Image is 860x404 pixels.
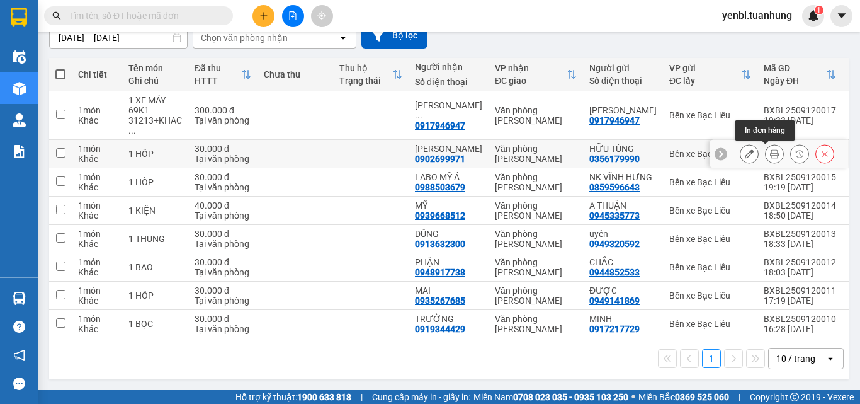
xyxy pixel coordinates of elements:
[825,354,835,364] svg: open
[52,11,61,20] span: search
[13,292,26,305] img: warehouse-icon
[735,120,795,141] div: In đơn hàng
[669,177,751,187] div: Bến xe Bạc Liêu
[589,267,640,277] div: 0944852533
[589,76,657,86] div: Số điện thoại
[764,182,836,192] div: 19:19 [DATE]
[195,324,251,334] div: Tại văn phòng
[317,11,326,20] span: aim
[712,8,802,23] span: yenbl.tuanhung
[675,392,729,402] strong: 0369 525 060
[195,172,251,182] div: 30.000 đ
[195,267,251,277] div: Tại văn phòng
[473,390,628,404] span: Miền Nam
[128,63,182,73] div: Tên món
[311,5,333,27] button: aim
[13,321,25,333] span: question-circle
[415,100,482,120] div: LÊ VĂN KHIÊM
[495,105,577,125] div: Văn phòng [PERSON_NAME]
[195,182,251,192] div: Tại văn phòng
[333,58,409,91] th: Toggle SortBy
[13,349,25,361] span: notification
[338,33,348,43] svg: open
[495,76,567,86] div: ĐC giao
[669,63,741,73] div: VP gửi
[252,5,274,27] button: plus
[669,262,751,272] div: Bến xe Bạc Liêu
[415,267,465,277] div: 0948917738
[69,9,218,23] input: Tìm tên, số ĐT hoặc mã đơn
[13,113,26,127] img: warehouse-icon
[195,105,251,115] div: 300.000 đ
[589,314,657,324] div: MINH
[128,234,182,244] div: 1 THUNG
[495,200,577,221] div: Văn phòng [PERSON_NAME]
[764,229,836,239] div: BXBL2509120013
[13,82,26,95] img: warehouse-icon
[589,229,657,239] div: uyên
[195,154,251,164] div: Tại văn phòng
[195,239,251,249] div: Tại văn phòng
[817,6,821,14] span: 1
[415,62,482,72] div: Người nhận
[740,144,759,163] div: Sửa đơn hàng
[128,177,182,187] div: 1 HÔP
[6,28,240,43] li: 85 [PERSON_NAME]
[128,291,182,301] div: 1 HÔP
[764,115,836,125] div: 19:33 [DATE]
[669,110,751,120] div: Bến xe Bạc Liêu
[589,172,657,182] div: NK VĨNH HƯNG
[78,144,116,154] div: 1 món
[495,229,577,249] div: Văn phòng [PERSON_NAME]
[78,314,116,324] div: 1 món
[589,154,640,164] div: 0356179990
[78,200,116,211] div: 1 món
[78,324,116,334] div: Khác
[815,6,823,14] sup: 1
[415,120,465,130] div: 0917946947
[669,319,751,329] div: Bến xe Bạc Liêu
[372,390,470,404] span: Cung cấp máy in - giấy in:
[415,314,482,324] div: TRƯỜNG
[764,239,836,249] div: 18:33 [DATE]
[78,69,116,79] div: Chi tiết
[78,296,116,306] div: Khác
[195,286,251,296] div: 30.000 đ
[589,63,657,73] div: Người gửi
[415,296,465,306] div: 0935267685
[589,286,657,296] div: ĐƯỢC
[589,115,640,125] div: 0917946947
[830,5,852,27] button: caret-down
[764,324,836,334] div: 16:28 [DATE]
[808,10,819,21] img: icon-new-feature
[495,144,577,164] div: Văn phòng [PERSON_NAME]
[764,257,836,267] div: BXBL2509120012
[415,211,465,221] div: 0939668512
[764,296,836,306] div: 17:19 [DATE]
[50,28,187,48] input: Select a date range.
[78,229,116,239] div: 1 món
[78,154,116,164] div: Khác
[128,262,182,272] div: 1 BAO
[78,211,116,221] div: Khác
[589,324,640,334] div: 0917217729
[589,257,657,267] div: CHẮC
[195,257,251,267] div: 30.000 đ
[6,79,173,100] b: GỬI : Bến xe Bạc Liêu
[764,76,826,86] div: Ngày ĐH
[764,211,836,221] div: 18:50 [DATE]
[589,296,640,306] div: 0949141869
[495,172,577,192] div: Văn phòng [PERSON_NAME]
[589,182,640,192] div: 0859596643
[415,144,482,154] div: LƯU ĐỨC
[195,144,251,154] div: 30.000 đ
[513,392,628,402] strong: 0708 023 035 - 0935 103 250
[282,5,304,27] button: file-add
[128,205,182,216] div: 1 KIỆN
[669,205,751,216] div: Bến xe Bạc Liêu
[738,390,740,404] span: |
[195,314,251,324] div: 30.000 đ
[72,46,82,56] span: phone
[13,378,25,390] span: message
[288,11,297,20] span: file-add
